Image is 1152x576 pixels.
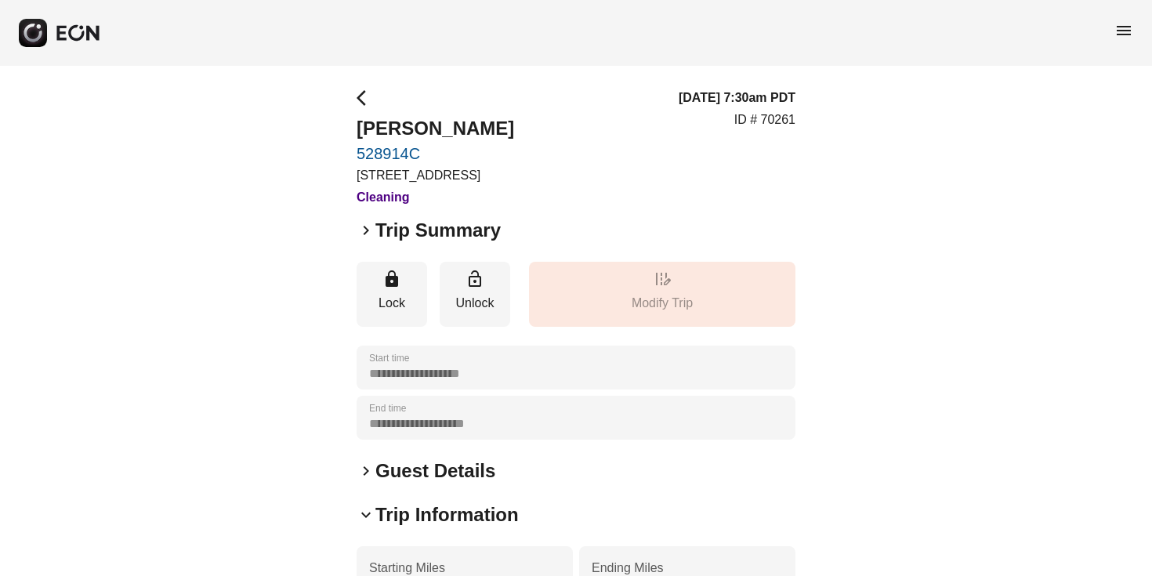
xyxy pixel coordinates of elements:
a: 528914C [357,144,514,163]
h2: Trip Information [375,502,519,527]
h2: Guest Details [375,458,495,484]
h2: Trip Summary [375,218,501,243]
h3: Cleaning [357,188,514,207]
p: Lock [364,294,419,313]
button: Unlock [440,262,510,327]
p: Unlock [447,294,502,313]
span: arrow_back_ios [357,89,375,107]
p: [STREET_ADDRESS] [357,166,514,185]
span: lock_open [466,270,484,288]
p: ID # 70261 [734,110,795,129]
h3: [DATE] 7:30am PDT [679,89,795,107]
button: Lock [357,262,427,327]
span: keyboard_arrow_down [357,505,375,524]
span: lock [382,270,401,288]
span: keyboard_arrow_right [357,221,375,240]
span: menu [1114,21,1133,40]
span: keyboard_arrow_right [357,462,375,480]
h2: [PERSON_NAME] [357,116,514,141]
